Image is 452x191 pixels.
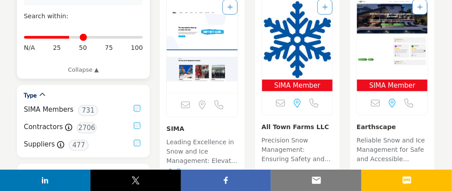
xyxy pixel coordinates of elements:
[78,105,98,116] span: 731
[262,123,329,130] a: All Town Farms LLC
[227,4,233,11] a: Add To List
[357,122,428,131] h3: Earthscape
[417,4,423,11] a: Add To List
[24,43,35,53] span: N/A
[24,65,143,74] a: Collapse ▲
[357,123,396,130] a: Earthscape
[53,43,61,53] span: 25
[359,81,426,91] span: SIMA Member
[24,122,63,132] label: Contractors
[131,43,143,53] span: 100
[357,136,428,166] p: Reliable Snow and Ice Management for Safe and Accessible Environments. Specializing in snow and i...
[357,134,428,166] a: Reliable Snow and Ice Management for Safe and Accessible Environments. Specializing in snow and i...
[262,136,333,166] p: Precision Snow Management: Ensuring Safety and Continuity Across Northeast [US_STATE] Located in ...
[166,138,238,167] p: Leading Excellence in Snow and Ice Management: Elevate Your Skills and Safety Standards! Operatin...
[24,105,74,115] label: SIMA Members
[24,91,37,100] h2: Type
[221,175,231,186] img: facebook sharing button
[24,12,143,21] div: Search within:
[134,140,140,146] input: Suppliers checkbox
[166,124,238,133] h3: SIMA
[402,175,412,186] img: sms sharing button
[264,81,331,91] span: SIMA Member
[166,135,238,167] a: Leading Excellence in Snow and Ice Management: Elevate Your Skills and Safety Standards! Operatin...
[24,139,55,150] label: Suppliers
[166,125,184,132] a: SIMA
[166,168,173,175] i: Likes
[77,122,97,134] span: 2706
[105,43,113,53] span: 75
[130,175,141,186] img: twitter sharing button
[134,122,140,129] input: Contractors checkbox
[176,167,186,187] div: Followers
[262,134,333,166] a: Precision Snow Management: Ensuring Safety and Continuity Across Northeast [US_STATE] Located in ...
[69,140,89,151] span: 477
[134,105,140,112] input: SIMA Members checkbox
[262,122,333,131] h3: All Town Farms LLC
[322,4,328,11] a: Add To List
[79,43,87,53] span: 50
[311,175,322,186] img: email sharing button
[40,175,50,186] img: linkedin sharing button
